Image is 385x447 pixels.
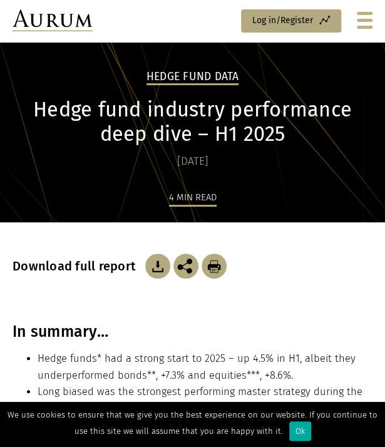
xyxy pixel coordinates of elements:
h1: Hedge fund industry performance deep dive – H1 2025 [13,98,372,146]
img: Share this post [173,254,198,279]
h2: Hedge Fund Data [146,70,239,85]
li: Hedge funds* had a strong start to 2025 – up 4.5% in H1, albeit they underperformed bonds**, +7.3... [38,351,372,384]
h3: Download full report [13,259,142,274]
div: [DATE] [13,153,372,170]
a: Log in/Register [241,9,342,33]
h3: In summary… [13,322,372,341]
img: Download Article [145,254,170,279]
div: 4 min read [169,190,217,207]
img: Download Article [202,254,227,279]
div: Ok [289,421,311,441]
span: Log in/Register [252,16,313,25]
li: Long biased was the strongest performing master strategy during the period, +9.6%, after being th... [38,384,372,433]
